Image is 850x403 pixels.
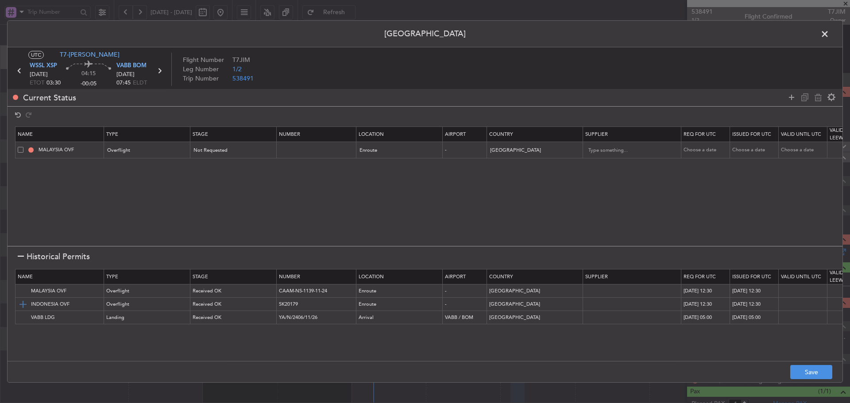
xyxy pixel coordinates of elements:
[681,284,730,298] td: [DATE] 12:30
[779,269,827,284] th: Valid Until Utc
[730,311,779,324] td: [DATE] 05:00
[730,284,779,298] td: [DATE] 12:30
[790,365,832,379] button: Save
[681,269,730,284] th: Req For Utc
[730,298,779,311] td: [DATE] 12:30
[8,21,842,47] header: [GEOGRAPHIC_DATA]
[732,146,778,154] div: Choose a date
[781,131,821,138] span: Valid Until Utc
[684,146,730,154] div: Choose a date
[684,131,716,138] span: Req For Utc
[732,131,771,138] span: Issued For Utc
[681,311,730,324] td: [DATE] 05:00
[781,146,827,154] div: Choose a date
[730,269,779,284] th: Issued For Utc
[681,298,730,311] td: [DATE] 12:30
